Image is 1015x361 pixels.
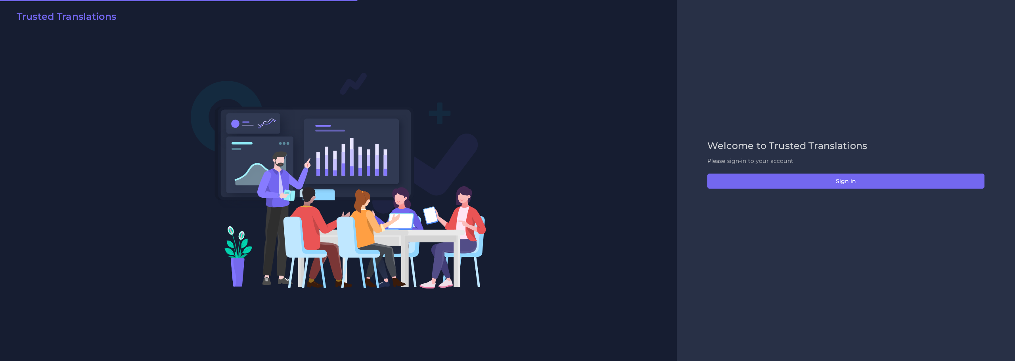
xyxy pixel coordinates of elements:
img: Login V2 [190,72,486,289]
p: Please sign-in to your account [707,157,984,165]
h2: Welcome to Trusted Translations [707,140,984,152]
button: Sign in [707,174,984,189]
h2: Trusted Translations [17,11,116,23]
a: Trusted Translations [11,11,116,25]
